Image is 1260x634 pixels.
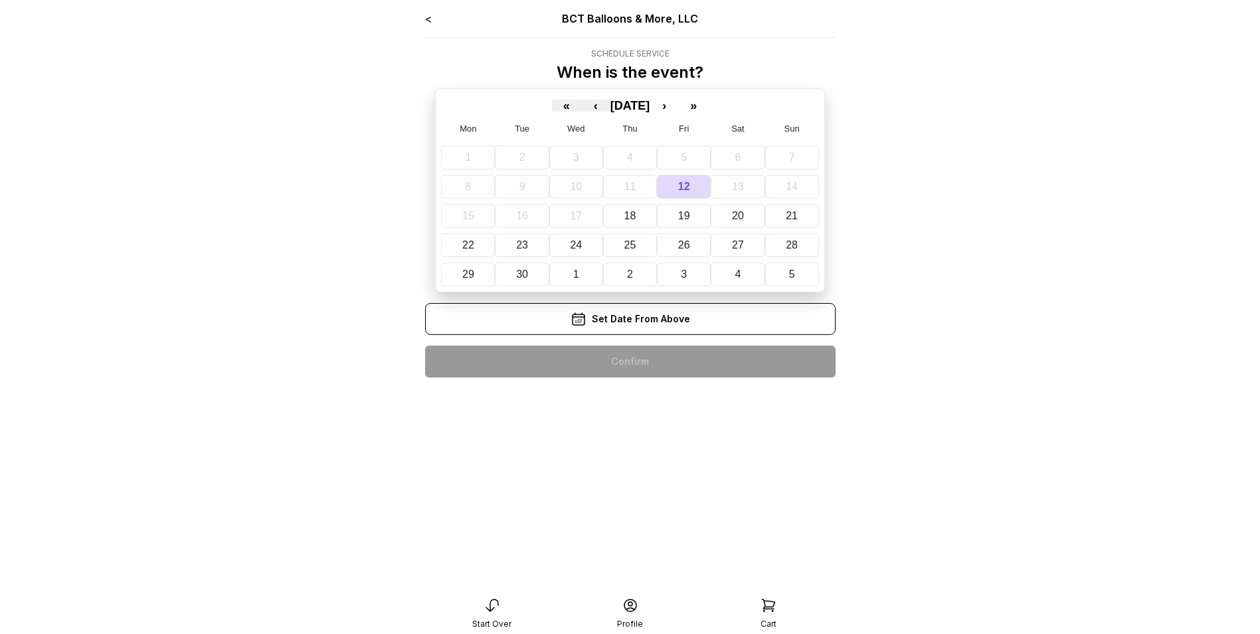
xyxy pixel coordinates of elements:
abbr: September 6, 2025 [735,152,741,163]
button: September 18, 2025 [603,204,657,228]
abbr: September 27, 2025 [732,239,744,251]
abbr: September 29, 2025 [462,268,474,280]
button: September 17, 2025 [549,204,603,228]
button: September 8, 2025 [441,175,495,199]
button: September 21, 2025 [765,204,819,228]
abbr: September 23, 2025 [516,239,528,251]
button: « [552,100,581,112]
abbr: Wednesday [567,124,585,134]
button: September 16, 2025 [495,204,549,228]
button: » [679,100,708,112]
abbr: September 4, 2025 [627,152,633,163]
button: ‹ [581,100,610,112]
abbr: September 17, 2025 [570,210,582,221]
div: Schedule Service [557,49,703,59]
button: September 27, 2025 [711,233,765,257]
abbr: September 19, 2025 [678,210,690,221]
button: [DATE] [610,100,650,112]
div: Profile [617,619,643,629]
abbr: September 10, 2025 [570,181,582,192]
abbr: Saturday [731,124,745,134]
button: September 25, 2025 [603,233,657,257]
abbr: September 7, 2025 [789,152,795,163]
button: September 10, 2025 [549,175,603,199]
button: September 3, 2025 [549,146,603,169]
p: When is the event? [557,62,703,83]
abbr: September 20, 2025 [732,210,744,221]
abbr: September 12, 2025 [678,181,690,192]
button: September 5, 2025 [657,146,711,169]
abbr: September 24, 2025 [570,239,582,251]
div: BCT Balloons & More, LLC [507,11,753,27]
abbr: September 2, 2025 [519,152,525,163]
button: September 9, 2025 [495,175,549,199]
button: September 14, 2025 [765,175,819,199]
button: September 1, 2025 [441,146,495,169]
button: September 30, 2025 [495,263,549,286]
abbr: September 15, 2025 [462,210,474,221]
button: October 2, 2025 [603,263,657,286]
abbr: Friday [679,124,689,134]
abbr: Thursday [622,124,637,134]
span: [DATE] [610,99,650,112]
a: < [425,12,432,25]
abbr: Tuesday [515,124,529,134]
abbr: September 14, 2025 [786,181,798,192]
button: September 29, 2025 [441,263,495,286]
button: September 24, 2025 [549,233,603,257]
button: September 22, 2025 [441,233,495,257]
abbr: October 4, 2025 [735,268,741,280]
button: October 5, 2025 [765,263,819,286]
abbr: September 8, 2025 [465,181,471,192]
abbr: October 3, 2025 [681,268,687,280]
abbr: September 18, 2025 [624,210,636,221]
button: September 20, 2025 [711,204,765,228]
abbr: Monday [460,124,476,134]
abbr: September 9, 2025 [519,181,525,192]
button: October 1, 2025 [549,263,603,286]
abbr: September 16, 2025 [516,210,528,221]
button: September 23, 2025 [495,233,549,257]
button: September 12, 2025 [657,175,711,199]
button: September 26, 2025 [657,233,711,257]
abbr: September 5, 2025 [681,152,687,163]
div: Set Date From Above [425,303,836,335]
abbr: September 26, 2025 [678,239,690,251]
abbr: September 13, 2025 [732,181,744,192]
abbr: Sunday [784,124,800,134]
button: October 4, 2025 [711,263,765,286]
button: September 4, 2025 [603,146,657,169]
abbr: October 5, 2025 [789,268,795,280]
div: Cart [761,619,776,629]
abbr: September 22, 2025 [462,239,474,251]
abbr: September 1, 2025 [465,152,471,163]
button: September 15, 2025 [441,204,495,228]
abbr: September 25, 2025 [624,239,636,251]
abbr: September 28, 2025 [786,239,798,251]
abbr: September 11, 2025 [624,181,636,192]
abbr: September 3, 2025 [573,152,579,163]
abbr: October 1, 2025 [573,268,579,280]
abbr: September 30, 2025 [516,268,528,280]
button: September 19, 2025 [657,204,711,228]
button: September 6, 2025 [711,146,765,169]
button: › [650,100,679,112]
button: September 7, 2025 [765,146,819,169]
abbr: September 21, 2025 [786,210,798,221]
abbr: October 2, 2025 [627,268,633,280]
button: September 13, 2025 [711,175,765,199]
div: Start Over [472,619,511,629]
button: October 3, 2025 [657,263,711,286]
button: September 28, 2025 [765,233,819,257]
button: September 11, 2025 [603,175,657,199]
button: September 2, 2025 [495,146,549,169]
